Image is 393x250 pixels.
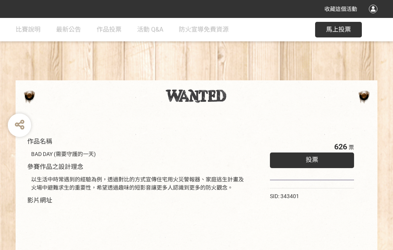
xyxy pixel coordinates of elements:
span: 最新公告 [56,26,81,33]
a: 比賽說明 [16,18,41,41]
a: 最新公告 [56,18,81,41]
span: 收藏這個活動 [324,6,357,12]
span: 防火宣導免費資源 [179,26,229,33]
span: 票 [349,144,354,151]
span: SID: 343401 [270,193,299,199]
button: 馬上投票 [315,22,362,37]
span: 投票 [306,156,318,163]
a: 活動 Q&A [137,18,163,41]
span: 影片網址 [27,197,52,204]
span: 626 [334,142,347,151]
span: 參賽作品之設計理念 [27,163,83,170]
span: 活動 Q&A [137,26,163,33]
span: 作品名稱 [27,138,52,145]
span: 比賽說明 [16,26,41,33]
a: 防火宣導免費資源 [179,18,229,41]
div: 以生活中時常遇到的經驗為例，透過對比的方式宣傳住宅用火災警報器、家庭逃生計畫及火場中避難求生的重要性，希望透過趣味的短影音讓更多人認識到更多的防火觀念。 [31,176,247,192]
div: BAD DAY (需要守護的一天) [31,150,247,158]
span: 作品投票 [97,26,122,33]
span: 馬上投票 [326,26,351,33]
a: 作品投票 [97,18,122,41]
